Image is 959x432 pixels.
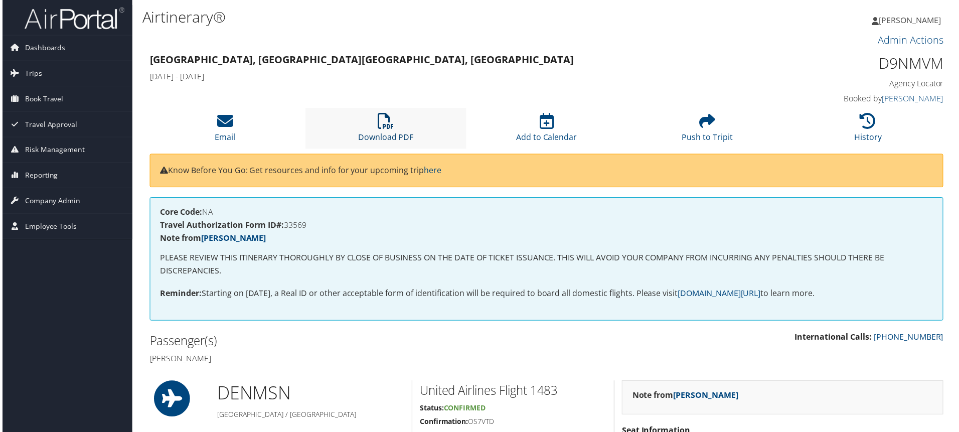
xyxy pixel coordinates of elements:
span: Employee Tools [23,215,75,240]
span: Trips [23,61,40,86]
h2: Passenger(s) [148,334,539,351]
p: PLEASE REVIEW THIS ITINERARY THOROUGHLY BY CLOSE OF BUSINESS ON THE DATE OF TICKET ISSUANCE. THIS... [158,253,935,278]
h4: [DATE] - [DATE] [148,71,742,82]
strong: Confirmation: [419,418,468,428]
a: [PERSON_NAME] [674,391,739,402]
strong: Reminder: [158,289,200,300]
h5: [GEOGRAPHIC_DATA] / [GEOGRAPHIC_DATA] [216,411,404,421]
h5: OS7VTD [419,418,607,428]
strong: Status: [419,405,443,414]
a: [DOMAIN_NAME][URL] [679,289,762,300]
a: [PERSON_NAME] [884,93,945,104]
span: Risk Management [23,138,83,163]
a: History [856,119,884,143]
strong: Note from [158,233,265,244]
img: airportal-logo.png [22,7,122,30]
a: Email [214,119,234,143]
strong: Note from [633,391,739,402]
h1: Airtinerary® [140,7,682,28]
span: Confirmed [443,405,486,414]
span: Book Travel [23,87,61,112]
p: Know Before You Go: Get resources and info for your upcoming trip [158,165,935,178]
a: [PHONE_NUMBER] [876,333,945,344]
span: Dashboards [23,36,63,61]
h4: NA [158,209,935,217]
strong: Core Code: [158,207,201,218]
strong: International Calls: [796,333,874,344]
h4: [PERSON_NAME] [148,355,539,366]
strong: Travel Authorization Form ID#: [158,220,283,231]
span: Reporting [23,164,56,189]
h4: Booked by [757,93,945,104]
a: Add to Calendar [516,119,577,143]
a: Admin Actions [880,33,945,47]
a: [PERSON_NAME] [200,233,265,244]
p: Starting on [DATE], a Real ID or other acceptable form of identification will be required to boar... [158,289,935,302]
span: Travel Approval [23,112,75,137]
a: here [423,166,441,177]
h1: D9NMVM [757,53,945,74]
h1: DEN MSN [216,382,404,407]
a: [PERSON_NAME] [874,5,953,35]
a: Download PDF [358,119,413,143]
h2: United Airlines Flight 1483 [419,384,607,401]
span: [PERSON_NAME] [881,15,943,26]
h4: 33569 [158,222,935,230]
strong: [GEOGRAPHIC_DATA], [GEOGRAPHIC_DATA] [GEOGRAPHIC_DATA], [GEOGRAPHIC_DATA] [148,53,574,67]
h4: Agency Locator [757,78,945,89]
a: Push to Tripit [683,119,734,143]
span: Company Admin [23,189,78,214]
